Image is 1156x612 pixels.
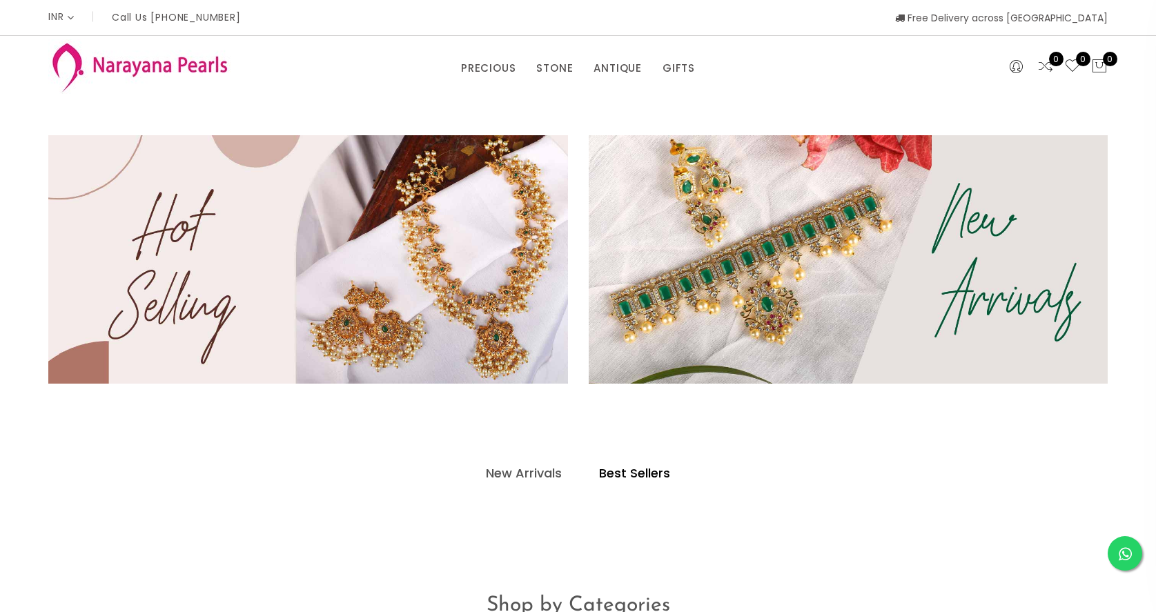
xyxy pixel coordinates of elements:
[1037,58,1054,76] a: 0
[536,58,573,79] a: STONE
[663,58,695,79] a: GIFTS
[1103,52,1117,66] span: 0
[112,12,241,22] p: Call Us [PHONE_NUMBER]
[599,465,670,482] h4: Best Sellers
[461,58,516,79] a: PRECIOUS
[1091,58,1108,76] button: 0
[895,11,1108,25] span: Free Delivery across [GEOGRAPHIC_DATA]
[1049,52,1064,66] span: 0
[594,58,642,79] a: ANTIQUE
[1064,58,1081,76] a: 0
[1076,52,1090,66] span: 0
[486,465,562,482] h4: New Arrivals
